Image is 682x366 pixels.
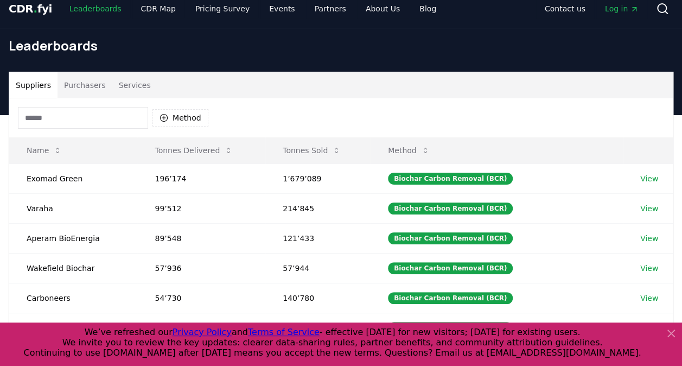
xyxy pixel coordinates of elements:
button: Name [18,140,71,161]
a: View [640,293,658,304]
td: 140’780 [265,283,371,313]
div: Biochar Carbon Removal (BCR) [388,173,513,185]
div: Biochar Carbon Removal (BCR) [388,232,513,244]
button: Suppliers [9,72,58,98]
td: Aperam BioEnergia [9,223,137,253]
td: 1’679’089 [265,163,371,193]
td: 54’730 [137,283,265,313]
td: 99’512 [137,193,265,223]
td: 196’174 [137,163,265,193]
button: Purchasers [58,72,112,98]
span: Log in [605,3,639,14]
td: Carboneers [9,283,137,313]
span: CDR fyi [9,2,52,15]
button: Method [379,140,438,161]
a: View [640,263,658,274]
button: Tonnes Delivered [146,140,241,161]
td: Varaha [9,193,137,223]
a: View [640,173,658,184]
td: 52’625 [265,313,371,343]
td: 121’433 [265,223,371,253]
td: Exomad Green [9,163,137,193]
span: . [34,2,37,15]
div: Biochar Carbon Removal (BCR) [388,292,513,304]
button: Services [112,72,157,98]
td: 49’125 [137,313,265,343]
td: 214’845 [265,193,371,223]
td: Pacific Biochar [9,313,137,343]
td: 89’548 [137,223,265,253]
button: Tonnes Sold [274,140,349,161]
h1: Leaderboards [9,37,673,54]
td: Wakefield Biochar [9,253,137,283]
div: Biochar Carbon Removal (BCR) [388,262,513,274]
a: View [640,233,658,244]
td: 57’936 [137,253,265,283]
button: Method [152,109,208,127]
td: 57’944 [265,253,371,283]
a: CDR.fyi [9,1,52,16]
div: Biochar Carbon Removal (BCR) [388,203,513,214]
a: View [640,203,658,214]
div: Biochar Carbon Removal (BCR) [388,322,513,334]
